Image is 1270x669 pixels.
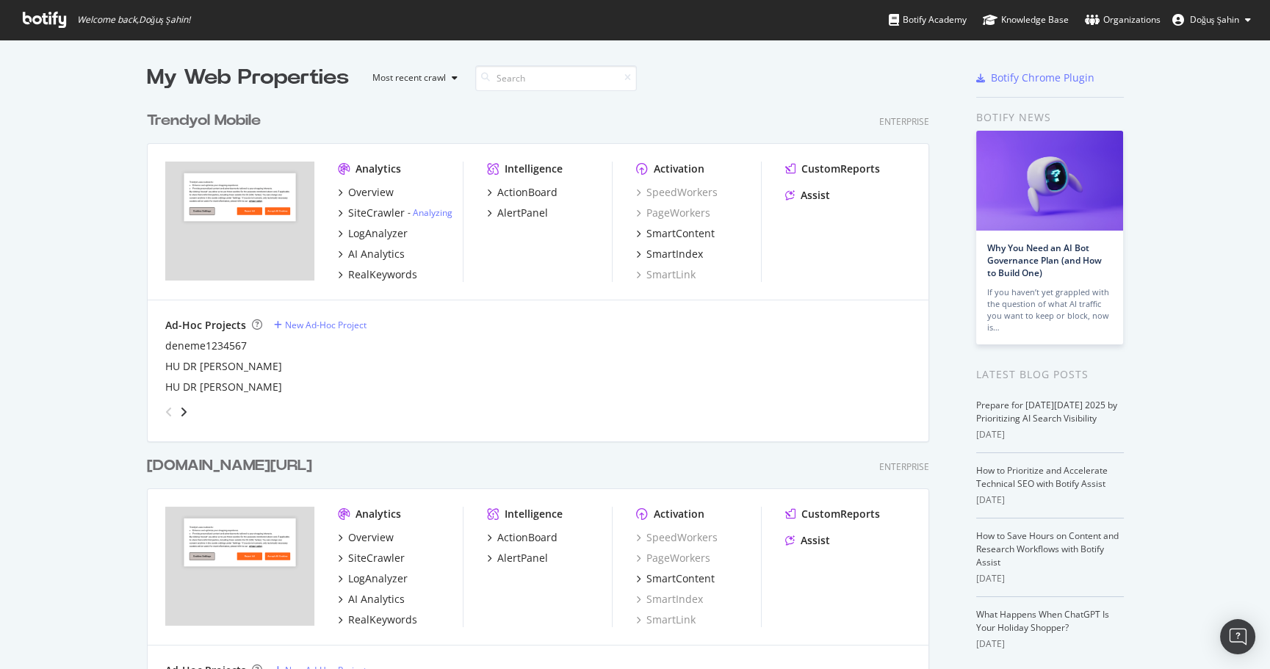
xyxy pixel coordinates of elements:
[338,612,417,627] a: RealKeywords
[165,380,282,394] a: HU DR [PERSON_NAME]
[165,507,314,626] img: trendyol.com/ro
[801,188,830,203] div: Assist
[487,185,558,200] a: ActionBoard
[976,529,1119,568] a: How to Save Hours on Content and Research Workflows with Botify Assist
[636,592,703,607] a: SmartIndex
[1085,12,1161,27] div: Organizations
[987,286,1112,333] div: If you haven’t yet grappled with the question of what AI traffic you want to keep or block, now is…
[348,206,405,220] div: SiteCrawler
[147,110,267,131] a: Trendyol Mobile
[636,247,703,261] a: SmartIndex
[285,319,367,331] div: New Ad-Hoc Project
[77,14,190,26] span: Welcome back, Doğuş Şahin !
[987,242,1102,279] a: Why You Need an AI Bot Governance Plan (and How to Build One)
[983,12,1069,27] div: Knowledge Base
[497,185,558,200] div: ActionBoard
[785,507,880,521] a: CustomReports
[1161,8,1263,32] button: Doğuş Şahin
[348,592,405,607] div: AI Analytics
[487,551,548,565] a: AlertPanel
[636,571,715,586] a: SmartContent
[879,115,929,128] div: Enterprise
[159,400,178,424] div: angle-left
[147,63,349,93] div: My Web Properties
[976,493,1124,507] div: [DATE]
[976,70,1094,85] a: Botify Chrome Plugin
[338,551,405,565] a: SiteCrawler
[636,185,718,200] a: SpeedWorkers
[408,206,452,219] div: -
[654,507,704,521] div: Activation
[348,530,394,545] div: Overview
[348,551,405,565] div: SiteCrawler
[497,206,548,220] div: AlertPanel
[348,185,394,200] div: Overview
[991,70,1094,85] div: Botify Chrome Plugin
[976,366,1124,383] div: Latest Blog Posts
[636,530,718,545] div: SpeedWorkers
[505,507,563,521] div: Intelligence
[165,162,314,281] img: trendyol.com
[165,359,282,374] a: HU DR [PERSON_NAME]
[801,533,830,548] div: Assist
[348,571,408,586] div: LogAnalyzer
[338,267,417,282] a: RealKeywords
[372,73,446,82] div: Most recent crawl
[165,339,247,353] a: deneme1234567
[636,206,710,220] div: PageWorkers
[338,530,394,545] a: Overview
[976,131,1123,231] img: Why You Need an AI Bot Governance Plan (and How to Build One)
[505,162,563,176] div: Intelligence
[785,533,830,548] a: Assist
[147,455,312,477] div: [DOMAIN_NAME][URL]
[348,226,408,241] div: LogAnalyzer
[801,507,880,521] div: CustomReports
[976,399,1117,424] a: Prepare for [DATE][DATE] 2025 by Prioritizing AI Search Visibility
[147,110,261,131] div: Trendyol Mobile
[1220,619,1255,654] div: Open Intercom Messenger
[889,12,967,27] div: Botify Academy
[976,608,1109,634] a: What Happens When ChatGPT Is Your Holiday Shopper?
[654,162,704,176] div: Activation
[338,571,408,586] a: LogAnalyzer
[1190,13,1239,26] span: Doğuş Şahin
[801,162,880,176] div: CustomReports
[348,247,405,261] div: AI Analytics
[497,530,558,545] div: ActionBoard
[636,226,715,241] a: SmartContent
[338,185,394,200] a: Overview
[356,507,401,521] div: Analytics
[636,267,696,282] a: SmartLink
[646,247,703,261] div: SmartIndex
[338,206,452,220] a: SiteCrawler- Analyzing
[178,405,189,419] div: angle-right
[487,530,558,545] a: ActionBoard
[646,571,715,586] div: SmartContent
[976,637,1124,651] div: [DATE]
[646,226,715,241] div: SmartContent
[147,455,318,477] a: [DOMAIN_NAME][URL]
[165,318,246,333] div: Ad-Hoc Projects
[487,206,548,220] a: AlertPanel
[361,66,463,90] button: Most recent crawl
[976,109,1124,126] div: Botify news
[348,267,417,282] div: RealKeywords
[785,162,880,176] a: CustomReports
[338,247,405,261] a: AI Analytics
[976,464,1108,490] a: How to Prioritize and Accelerate Technical SEO with Botify Assist
[497,551,548,565] div: AlertPanel
[348,612,417,627] div: RealKeywords
[636,612,696,627] a: SmartLink
[636,551,710,565] a: PageWorkers
[413,206,452,219] a: Analyzing
[356,162,401,176] div: Analytics
[475,65,637,91] input: Search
